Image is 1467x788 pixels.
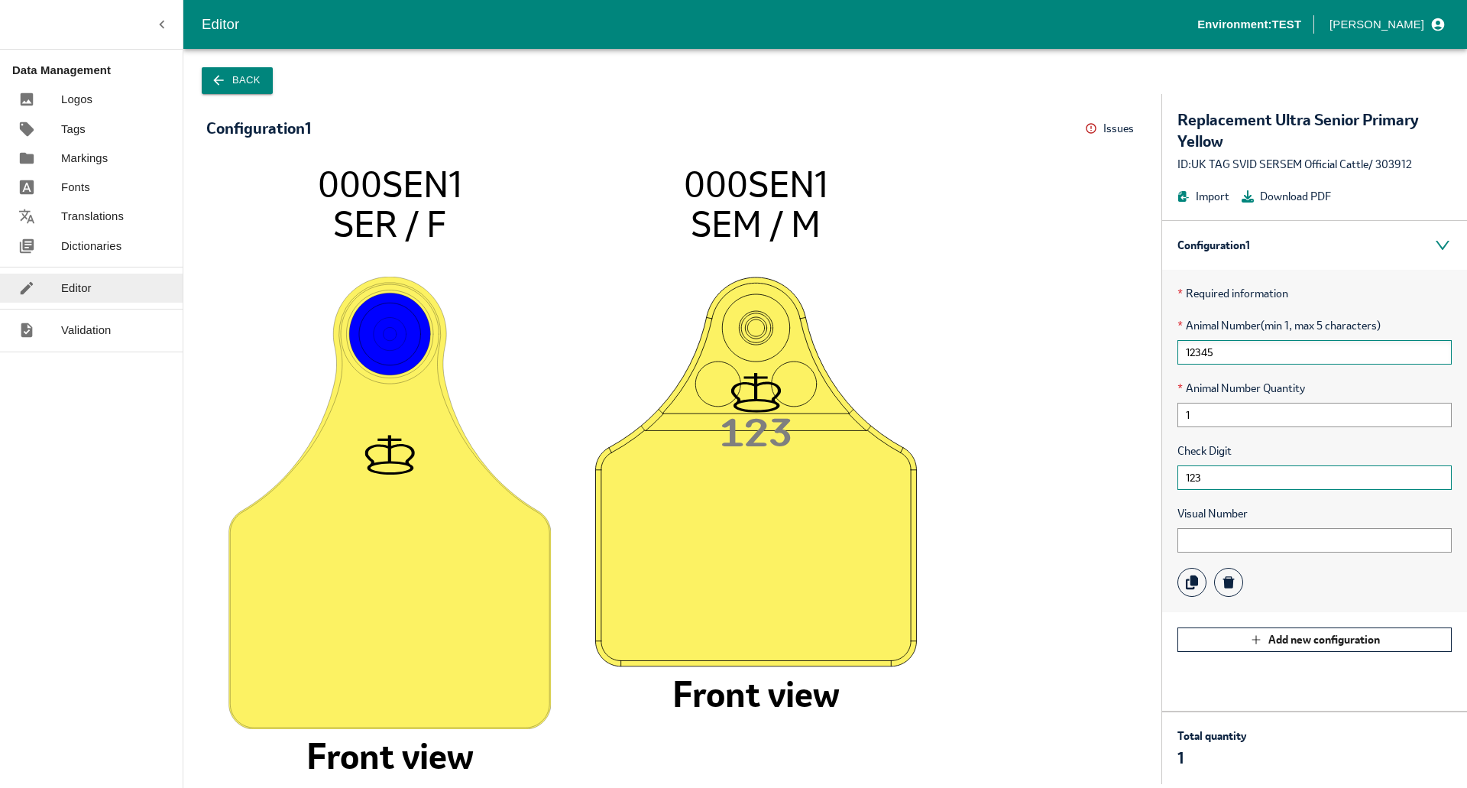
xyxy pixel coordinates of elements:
[1177,728,1246,744] p: Total quantity
[1177,188,1229,205] button: Import
[206,120,311,137] div: Configuration 1
[1329,16,1424,33] p: [PERSON_NAME]
[1085,117,1138,141] button: Issues
[1177,109,1452,152] div: Replacement Ultra Senior Primary Yellow
[12,62,183,79] p: Data Management
[1177,285,1452,302] p: Required information
[721,418,770,452] tspan: 12
[691,201,821,247] tspan: SEM / M
[61,121,86,138] p: Tags
[1162,221,1467,270] div: Configuration 1
[202,67,273,94] button: Back
[1177,317,1452,334] span: Animal Number (min 1, max 5 characters)
[61,91,92,108] p: Logos
[1177,156,1452,173] div: ID: UK TAG SVID SERSEM Official Cattle / 303912
[61,322,112,339] p: Validation
[61,179,90,196] p: Fonts
[1177,747,1246,769] p: 1
[769,418,791,452] tspan: 3
[684,161,827,207] tspan: 000SEN1
[672,670,840,716] tspan: Front view
[1242,188,1331,205] button: Download PDF
[61,238,121,255] p: Dictionaries
[1177,627,1452,652] button: Add new configuration
[1323,11,1449,37] button: profile
[202,13,1197,36] div: Editor
[333,201,446,247] tspan: SER / F
[61,150,108,167] p: Markings
[1177,380,1452,397] span: Animal Number Quantity
[306,733,474,779] tspan: Front view
[1197,16,1301,33] p: Environment: TEST
[1177,443,1452,459] span: Check Digit
[1177,505,1452,522] span: Visual Number
[61,208,124,225] p: Translations
[318,161,461,207] tspan: 000SEN1
[61,280,92,297] p: Editor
